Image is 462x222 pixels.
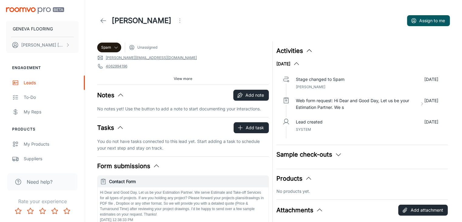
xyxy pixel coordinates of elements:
[296,127,311,132] span: System
[424,119,438,125] p: [DATE]
[100,190,266,217] p: Hi Dear and Good Day, Let us be your Estimation Partner. We serve Estimate and Take-off Services ...
[276,150,342,159] button: Sample check-outs
[407,15,450,26] button: Assign to me
[276,60,300,68] button: [DATE]
[24,141,79,147] div: My Products
[24,94,79,101] div: To-do
[97,43,121,52] div: Spam
[21,42,64,48] p: [PERSON_NAME] [PERSON_NAME]
[13,26,53,32] p: GENEVA FLOORING
[97,106,269,112] p: No notes yet! Use the button to add a note to start documenting your interactions.
[101,45,111,50] span: Spam
[296,76,344,83] p: Stage changed to Spam
[5,198,80,205] p: Rate your experience
[233,90,269,101] button: Add note
[296,97,417,111] p: Web form request: Hi Dear and Good Day, Let us be your Estimation Partner. We s
[6,7,64,14] img: Roomvo PRO Beta
[49,205,61,217] button: Rate 4 star
[106,55,197,61] a: [PERSON_NAME][EMAIL_ADDRESS][DOMAIN_NAME]
[424,76,438,83] p: [DATE]
[97,91,124,100] button: Notes
[27,178,53,186] span: Need help?
[36,205,49,217] button: Rate 3 star
[398,205,448,216] button: Add attachment
[6,37,79,53] button: [PERSON_NAME] [PERSON_NAME]
[234,122,269,133] button: Add task
[97,123,124,132] button: Tasks
[112,15,171,26] h1: [PERSON_NAME]
[296,119,323,125] p: Lead created
[6,21,79,37] button: GENEVA FLOORING
[61,205,73,217] button: Rate 5 star
[171,74,195,83] button: View more
[296,85,325,89] span: [PERSON_NAME]
[100,218,133,222] span: [DATE] 12:38:33 PM
[276,174,312,183] button: Products
[174,15,186,27] button: Open menu
[97,161,160,171] button: Form submissions
[24,155,79,162] div: Suppliers
[24,205,36,217] button: Rate 2 star
[97,138,269,151] p: You do not have tasks connected to this lead yet. Start adding a task to schedule your next step ...
[137,45,157,50] span: Unassigned
[276,188,448,195] p: No products yet.
[24,79,79,86] div: Leads
[12,205,24,217] button: Rate 1 star
[106,64,127,69] a: 4062994196
[174,76,192,82] span: View more
[276,46,313,55] button: Activities
[424,97,438,111] p: [DATE]
[109,178,266,185] h6: Contact Form
[276,206,323,215] button: Attachments
[24,109,79,115] div: My Reps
